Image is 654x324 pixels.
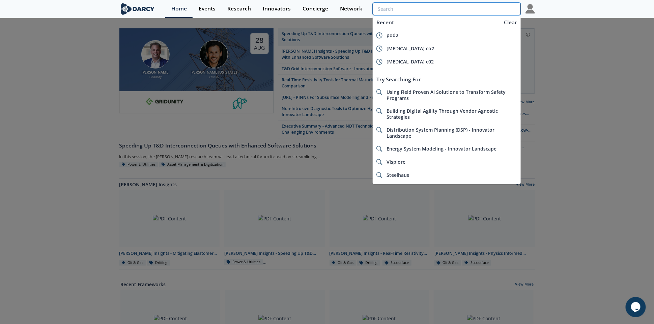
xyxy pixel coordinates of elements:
[373,3,520,15] input: Advanced Search
[387,159,405,165] span: Visplore
[387,172,409,178] span: Steelhaus
[387,89,506,101] span: Using Field Proven AI Solutions to Transform Safety Programs
[376,59,382,65] img: icon
[199,6,216,11] div: Events
[376,89,382,95] img: icon
[373,16,500,29] div: Recent
[171,6,187,11] div: Home
[387,58,434,65] span: [MEDICAL_DATA] c02
[376,172,382,178] img: icon
[376,159,382,165] img: icon
[376,108,382,114] img: icon
[376,146,382,152] img: icon
[387,45,434,52] span: [MEDICAL_DATA] co2
[387,145,496,152] span: Energy System Modeling - Innovator Landscape
[387,108,498,120] span: Building Digital Agility Through Vendor Agnostic Strategies
[340,6,362,11] div: Network
[387,32,398,38] span: pod2
[227,6,251,11] div: Research
[373,73,520,86] div: Try Searching For
[626,297,647,317] iframe: chat widget
[376,32,382,38] img: icon
[376,46,382,52] img: icon
[502,19,519,26] div: Clear
[119,3,156,15] img: logo-wide.svg
[263,6,291,11] div: Innovators
[525,4,535,13] img: Profile
[376,127,382,133] img: icon
[387,127,494,139] span: Distribution System Planning (DSP) - Innovator Landscape
[303,6,328,11] div: Concierge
